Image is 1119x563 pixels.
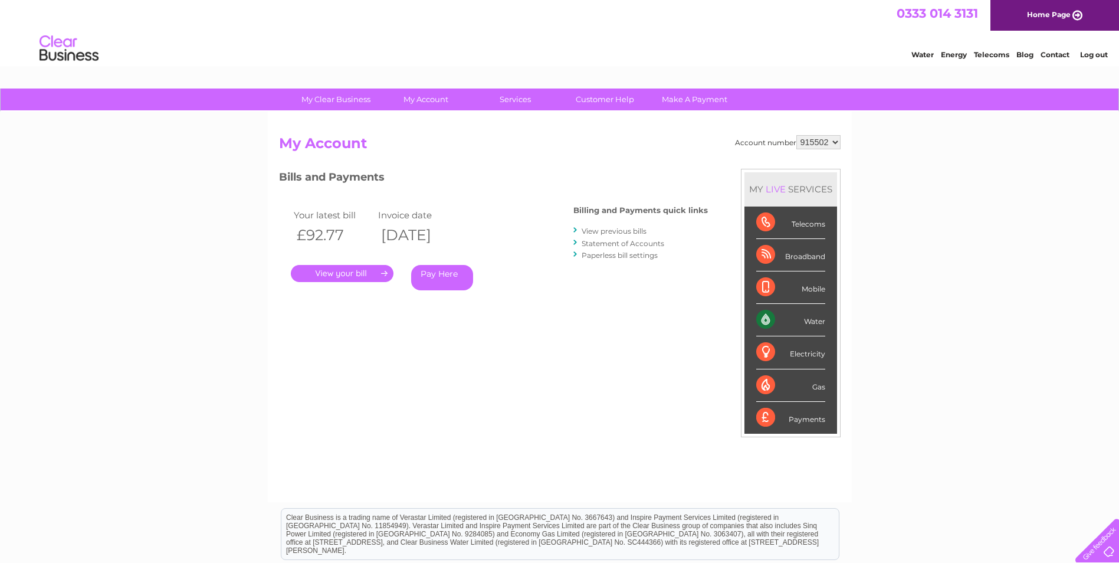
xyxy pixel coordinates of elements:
[375,207,460,223] td: Invoice date
[467,89,564,110] a: Services
[582,227,647,235] a: View previous bills
[291,207,376,223] td: Your latest bill
[756,304,825,336] div: Water
[735,135,841,149] div: Account number
[582,251,658,260] a: Paperless bill settings
[756,402,825,434] div: Payments
[911,50,934,59] a: Water
[291,265,393,282] a: .
[582,239,664,248] a: Statement of Accounts
[377,89,474,110] a: My Account
[39,31,99,67] img: logo.png
[756,239,825,271] div: Broadband
[287,89,385,110] a: My Clear Business
[897,6,978,21] a: 0333 014 3131
[556,89,654,110] a: Customer Help
[756,369,825,402] div: Gas
[756,207,825,239] div: Telecoms
[279,169,708,189] h3: Bills and Payments
[281,6,839,57] div: Clear Business is a trading name of Verastar Limited (registered in [GEOGRAPHIC_DATA] No. 3667643...
[974,50,1009,59] a: Telecoms
[744,172,837,206] div: MY SERVICES
[375,223,460,247] th: [DATE]
[1016,50,1033,59] a: Blog
[1080,50,1108,59] a: Log out
[573,206,708,215] h4: Billing and Payments quick links
[756,271,825,304] div: Mobile
[279,135,841,158] h2: My Account
[756,336,825,369] div: Electricity
[646,89,743,110] a: Make A Payment
[763,184,788,195] div: LIVE
[411,265,473,290] a: Pay Here
[291,223,376,247] th: £92.77
[1041,50,1069,59] a: Contact
[941,50,967,59] a: Energy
